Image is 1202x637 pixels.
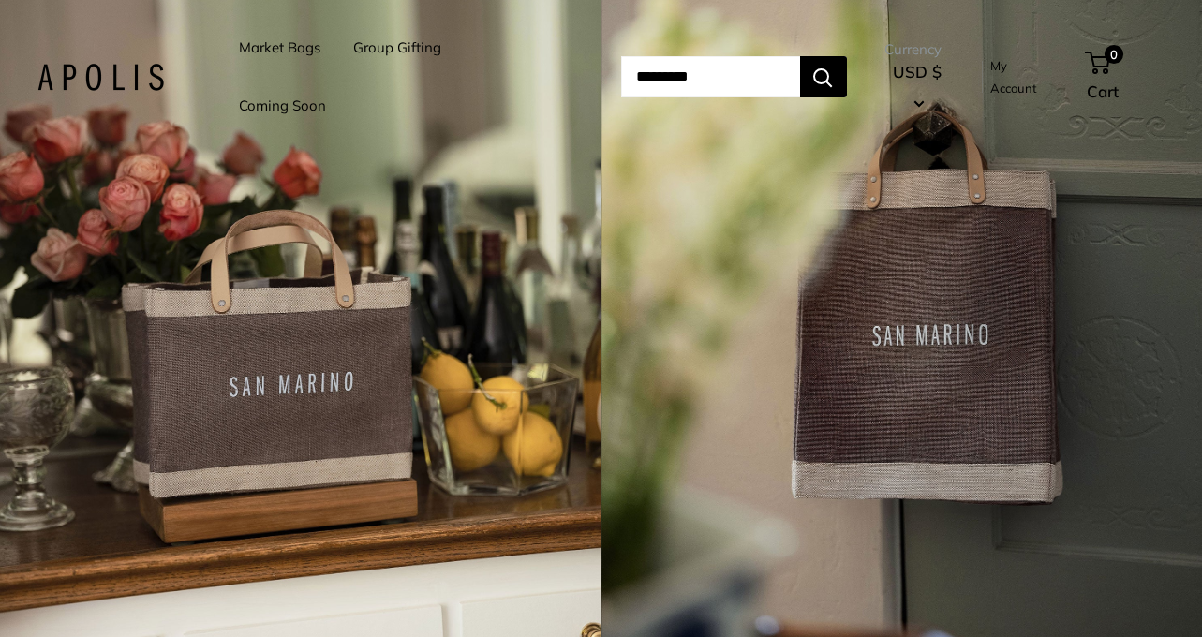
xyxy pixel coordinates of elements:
a: Market Bags [239,35,320,61]
span: Cart [1087,81,1119,101]
button: Search [800,56,847,97]
a: Coming Soon [239,93,326,119]
img: Apolis [37,64,164,91]
span: Currency [884,37,950,63]
a: 0 Cart [1087,47,1165,107]
button: USD $ [884,57,950,117]
input: Search... [621,56,800,97]
a: Group Gifting [353,35,441,61]
span: 0 [1105,45,1123,64]
span: USD $ [893,62,942,81]
a: My Account [990,54,1054,100]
